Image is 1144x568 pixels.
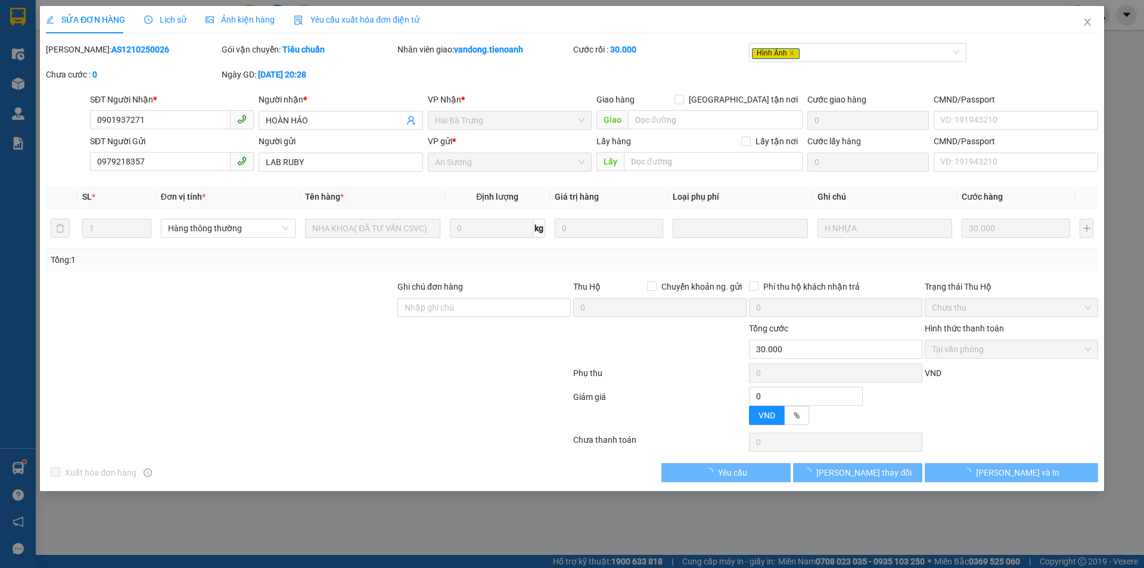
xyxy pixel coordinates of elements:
[46,15,54,24] span: edit
[932,340,1091,358] span: Tại văn phòng
[749,324,788,333] span: Tổng cước
[46,68,219,81] div: Chưa cước :
[976,466,1059,479] span: [PERSON_NAME] và In
[817,219,952,238] input: Ghi Chú
[1071,6,1104,39] button: Close
[454,45,523,54] b: vandong.tienoanh
[684,93,803,106] span: [GEOGRAPHIC_DATA] tận nơi
[48,79,90,105] div: CR :
[816,466,912,479] span: [PERSON_NAME] thay đổi
[62,81,67,91] span: 0
[803,468,816,476] span: loading
[28,68,67,77] span: LAB RUBY
[624,152,803,171] input: Dọc đường
[934,135,1098,148] div: CMND/Passport
[5,79,48,105] div: SL:
[20,55,63,64] span: HOÀN HẢO
[61,24,173,39] div: Ngày gửi: 16:13 [DATE]
[82,192,92,201] span: SL
[573,282,601,291] span: Thu Hộ
[397,43,571,56] div: Nhân viên giao:
[925,324,1004,333] label: Hình thức thanh toán
[144,15,153,24] span: clock-circle
[572,390,748,430] div: Giảm giá
[161,192,206,201] span: Đơn vị tính
[89,53,173,66] div: SĐT:
[718,466,747,479] span: Yêu cầu
[533,219,545,238] span: kg
[555,219,663,238] input: 0
[789,50,795,56] span: close
[963,468,976,476] span: loading
[596,95,635,104] span: Giao hàng
[206,15,214,24] span: picture
[89,66,173,79] div: SĐT:
[628,110,803,129] input: Dọc đường
[428,95,461,104] span: VP Nhận
[596,136,631,146] span: Lấy hàng
[758,411,775,420] span: VND
[807,153,929,172] input: Cước lấy hàng
[406,116,416,125] span: user-add
[925,368,941,378] span: VND
[5,66,89,79] div: Nhận:
[705,468,718,476] span: loading
[305,192,344,201] span: Tên hàng
[807,136,861,146] label: Cước lấy hàng
[222,68,395,81] div: Ngày GD:
[610,45,636,54] b: 30.000
[126,55,173,64] span: 0901937271
[60,466,141,479] span: Xuất hóa đơn hàng
[758,280,865,293] span: Phí thu hộ khách nhận trả
[657,280,747,293] span: Chuyển khoản ng. gửi
[596,152,624,171] span: Lấy
[259,93,422,106] div: Người nhận
[282,45,325,54] b: Tiêu chuẩn
[46,43,219,56] div: [PERSON_NAME]:
[144,15,186,24] span: Lịch sử
[222,43,395,56] div: Gói vận chuyển:
[237,114,247,124] span: phone
[962,192,1003,201] span: Cước hàng
[5,5,53,53] img: logo.jpg
[435,111,585,129] span: Hai Bà Trưng
[17,81,21,91] span: 1
[46,15,125,24] span: SỬA ĐƠN HÀNG
[807,111,929,130] input: Cước giao hàng
[294,15,303,25] img: icon
[813,185,957,209] th: Ghi chú
[397,282,463,291] label: Ghi chú đơn hàng
[144,468,152,477] span: info-circle
[259,135,422,148] div: Người gửi
[962,219,1070,238] input: 0
[661,463,791,482] button: Yêu cầu
[305,219,440,238] input: VD: Bàn, Ghế
[206,15,275,24] span: Ảnh kiện hàng
[5,53,89,66] div: Gửi:
[61,5,173,24] div: Nhà xe Tiến Oanh
[807,95,866,104] label: Cước giao hàng
[89,79,132,105] div: CC :
[132,79,174,105] div: Tổng:
[294,15,419,24] span: Yêu cầu xuất hóa đơn điện tử
[90,93,254,106] div: SĐT Người Nhận
[752,48,800,59] span: Hình Ảnh
[90,135,254,148] div: SĐT Người Gửi
[572,367,748,387] div: Phụ thu
[476,192,518,201] span: Định lượng
[934,93,1098,106] div: CMND/Passport
[596,110,628,129] span: Giao
[751,135,803,148] span: Lấy tận nơi
[51,253,442,266] div: Tổng: 1
[668,185,812,209] th: Loại phụ phí
[794,411,800,420] span: %
[168,219,288,237] span: Hàng thông thường
[1083,17,1092,27] span: close
[1080,219,1093,238] button: plus
[51,219,70,238] button: delete
[428,135,592,148] div: VP gửi
[104,81,130,91] span: 30.000
[925,463,1098,482] button: [PERSON_NAME] và In
[793,463,922,482] button: [PERSON_NAME] thay đổi
[573,43,747,56] div: Cước rồi :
